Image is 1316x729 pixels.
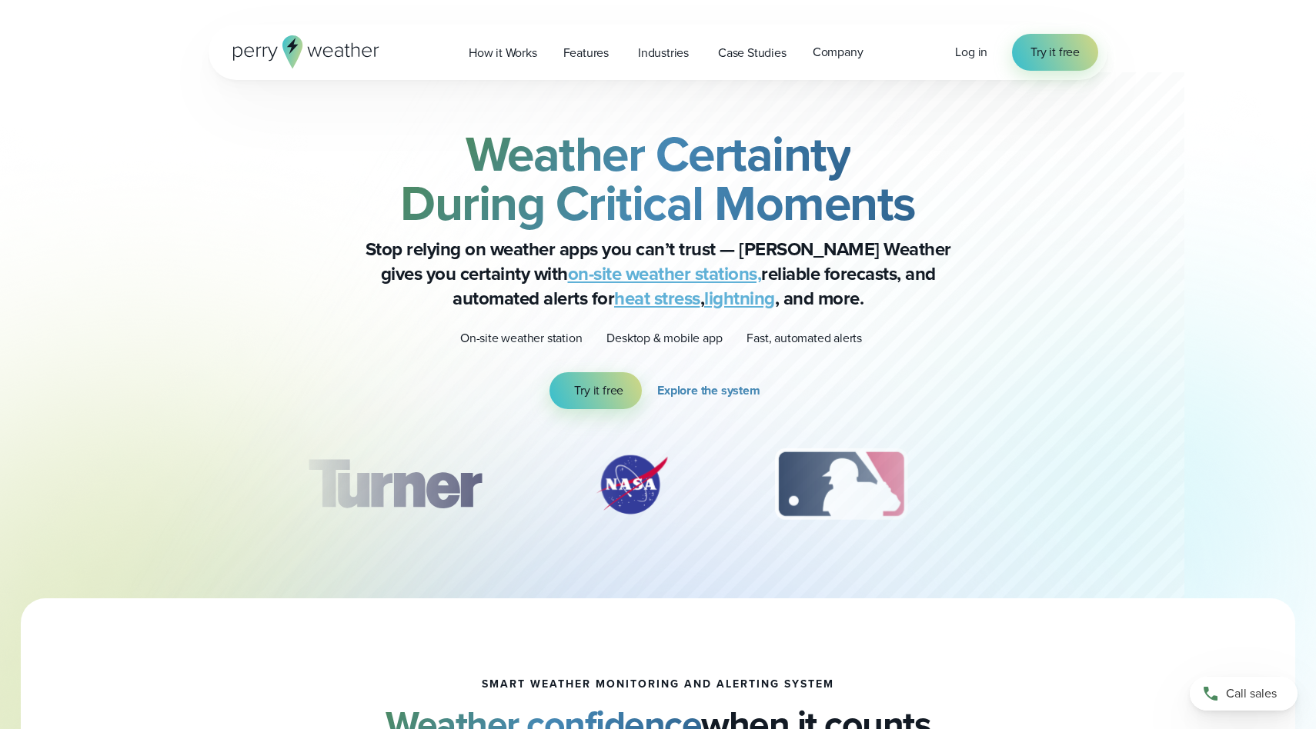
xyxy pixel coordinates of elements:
a: Explore the system [657,372,766,409]
p: On-site weather station [460,329,582,348]
img: MLB.svg [760,446,922,523]
img: NASA.svg [578,446,686,523]
span: Try it free [574,381,623,400]
span: Call sales [1226,684,1277,703]
p: Fast, automated alerts [747,329,862,348]
div: 3 of 12 [760,446,922,523]
a: heat stress [614,285,700,312]
div: slideshow [286,446,1030,531]
span: Industries [638,44,689,62]
span: Log in [955,43,987,61]
span: Features [563,44,609,62]
span: Try it free [1030,43,1080,62]
a: Log in [955,43,987,62]
img: Turner-Construction_1.svg [286,446,504,523]
span: Company [813,43,863,62]
div: 4 of 12 [997,446,1120,523]
a: Case Studies [705,37,800,68]
p: Desktop & mobile app [606,329,722,348]
p: Stop relying on weather apps you can’t trust — [PERSON_NAME] Weather gives you certainty with rel... [350,237,966,311]
a: Call sales [1190,677,1298,711]
strong: Weather Certainty During Critical Moments [400,118,916,239]
a: on-site weather stations, [568,260,762,288]
div: 1 of 12 [286,446,504,523]
h1: smart weather monitoring and alerting system [482,678,834,691]
span: Explore the system [657,381,760,400]
a: Try it free [1012,34,1098,71]
span: Case Studies [718,44,787,62]
a: lightning [704,285,775,312]
img: PGA.svg [997,446,1120,523]
a: Try it free [549,372,642,409]
div: 2 of 12 [578,446,686,523]
a: How it Works [456,37,550,68]
span: How it Works [469,44,537,62]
